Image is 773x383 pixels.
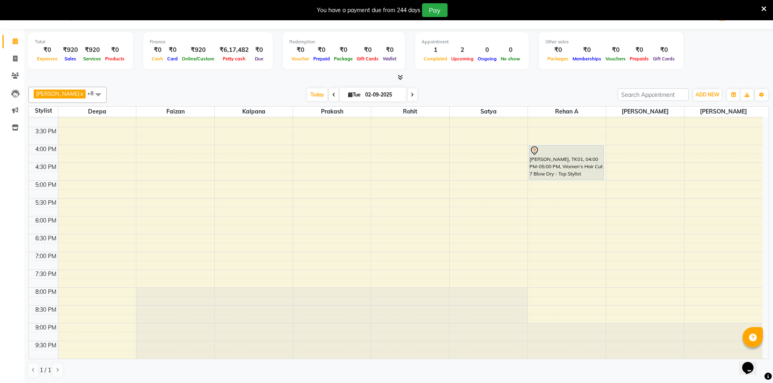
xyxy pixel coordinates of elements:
[87,90,100,96] span: +8
[34,127,58,136] div: 3:30 PM
[35,39,127,45] div: Total
[180,45,216,55] div: ₹920
[40,366,51,374] span: 1 / 1
[476,56,499,62] span: Ongoing
[449,45,476,55] div: 2
[36,90,80,97] span: [PERSON_NAME]
[150,45,165,55] div: ₹0
[34,323,58,332] div: 9:00 PM
[693,89,721,101] button: ADD NEW
[685,107,763,117] span: [PERSON_NAME]
[695,92,719,98] span: ADD NEW
[651,45,677,55] div: ₹0
[651,56,677,62] span: Gift Cards
[422,39,522,45] div: Appointment
[603,45,628,55] div: ₹0
[216,45,252,55] div: ₹6,17,482
[332,56,355,62] span: Package
[165,45,180,55] div: ₹0
[81,56,103,62] span: Services
[528,107,606,117] span: Rehan A
[422,45,449,55] div: 1
[450,107,528,117] span: Satya
[34,288,58,296] div: 8:00 PM
[35,45,60,55] div: ₹0
[628,45,651,55] div: ₹0
[499,45,522,55] div: 0
[34,270,58,278] div: 7:30 PM
[58,107,136,117] span: Deepa
[606,107,684,117] span: [PERSON_NAME]
[180,56,216,62] span: Online/Custom
[136,107,214,117] span: Faizan
[81,45,103,55] div: ₹920
[449,56,476,62] span: Upcoming
[422,56,449,62] span: Completed
[252,45,266,55] div: ₹0
[618,88,689,101] input: Search Appointment
[311,56,332,62] span: Prepaid
[150,56,165,62] span: Cash
[34,234,58,243] div: 6:30 PM
[165,56,180,62] span: Card
[289,39,398,45] div: Redemption
[103,45,127,55] div: ₹0
[545,56,571,62] span: Packages
[476,45,499,55] div: 0
[332,45,355,55] div: ₹0
[215,107,293,117] span: Kalpana
[381,45,398,55] div: ₹0
[311,45,332,55] div: ₹0
[34,145,58,154] div: 4:00 PM
[293,107,371,117] span: Prakash
[499,56,522,62] span: No show
[628,56,651,62] span: Prepaids
[571,45,603,55] div: ₹0
[221,56,248,62] span: Petty cash
[307,88,327,101] span: Today
[35,56,60,62] span: Expenses
[529,145,603,180] div: [PERSON_NAME], TK01, 04:00 PM-05:00 PM, Women's Hair Cut 7 Blow Dry - Top Stylist
[34,252,58,261] div: 7:00 PM
[103,56,127,62] span: Products
[346,92,363,98] span: Tue
[739,351,765,375] iframe: chat widget
[34,199,58,207] div: 5:30 PM
[289,45,311,55] div: ₹0
[545,45,571,55] div: ₹0
[355,45,381,55] div: ₹0
[371,107,449,117] span: Rohit
[422,3,448,17] button: Pay
[29,107,58,115] div: Stylist
[150,39,266,45] div: Finance
[381,56,398,62] span: Wallet
[34,306,58,314] div: 8:30 PM
[355,56,381,62] span: Gift Cards
[62,56,78,62] span: Sales
[571,56,603,62] span: Memberships
[289,56,311,62] span: Voucher
[34,181,58,189] div: 5:00 PM
[34,163,58,171] div: 4:30 PM
[34,341,58,350] div: 9:30 PM
[34,216,58,225] div: 6:00 PM
[253,56,265,62] span: Due
[545,39,677,45] div: Other sales
[363,89,403,101] input: 2025-09-02
[60,45,81,55] div: ₹920
[317,6,420,15] div: You have a payment due from 244 days
[603,56,628,62] span: Vouchers
[80,90,83,97] a: x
